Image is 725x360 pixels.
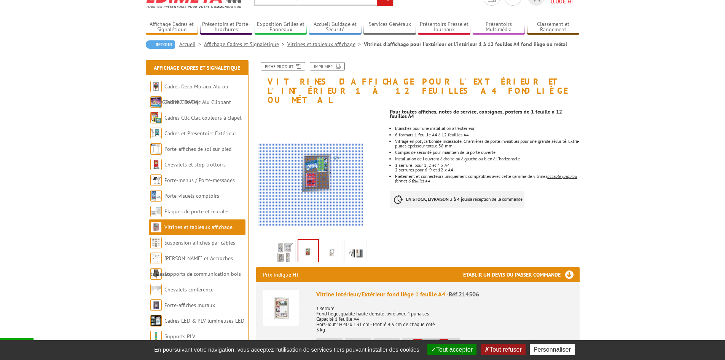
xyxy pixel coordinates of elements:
[164,114,242,121] a: Cadres Clic-Clac couleurs à clapet
[150,221,162,233] img: Vitrines et tableaux affichage
[309,21,362,34] a: Accueil Guidage et Sécurité
[250,62,585,105] h1: Vitrines d'affichage pour l'extérieur et l'intérieur 1 à 12 feuilles A4 fond liège ou métal
[164,333,195,340] a: Supports PLV
[298,240,318,264] img: 214510_214511_1.jpg
[388,71,616,300] img: 214510_214511_1.jpg
[164,208,229,215] a: Plaques de porte et murales
[263,267,299,282] p: Prix indiqué HT
[150,128,162,139] img: Cadres et Présentoirs Extérieur
[146,21,198,34] a: Affichage Cadres et Signalétique
[310,62,345,70] a: Imprimer
[440,339,448,348] a: +
[164,317,244,324] a: Cadres LED & PLV lumineuses LED
[316,301,573,333] p: 1 serrure Fond liège, qualité haute densité, livré avec 4 punaises Capacité 1 feuille A4 Hors-Tou...
[164,224,233,230] a: Vitrines et tableaux affichage
[527,21,580,34] a: Classement et Rangement
[427,344,476,355] button: Tout accepter
[263,290,299,326] img: Vitrine Intérieur/Extérieur fond liège 1 feuille A4
[261,62,305,70] a: Fiche produit
[530,344,575,355] button: Personnaliser (fenêtre modale)
[179,41,204,48] a: Accueil
[413,339,422,348] a: -
[150,143,162,155] img: Porte-affiches de sol sur pied
[150,315,162,326] img: Cadres LED & PLV lumineuses LED
[164,177,235,184] a: Porte-menus / Porte-messages
[150,190,162,202] img: Porte-visuels comptoirs
[150,346,423,353] span: En poursuivant votre navigation, vous acceptez l'utilisation de services tiers pouvant installer ...
[364,40,567,48] li: Vitrines d'affichage pour l'extérieur et l'intérieur 1 à 12 feuilles A4 fond liège ou métal
[150,253,162,264] img: Cimaises et Accroches tableaux
[473,21,525,34] a: Présentoirs Multimédia
[164,302,215,309] a: Porte-affiches muraux
[164,99,231,106] a: Cadres Clic-Clac Alu Clippant
[150,81,162,92] img: Cadres Deco Muraux Alu ou Bois
[204,41,287,48] a: Affichage Cadres et Signalétique
[323,241,341,264] img: 214510_214511_2.jpg
[150,331,162,342] img: Supports PLV
[150,284,162,295] img: Chevalets conférence
[316,290,573,299] div: Vitrine Intérieur/Extérieur fond liège 1 feuille A4 -
[255,21,307,34] a: Exposition Grilles et Panneaux
[164,239,235,246] a: Suspension affiches par câbles
[150,174,162,186] img: Porte-menus / Porte-messages
[150,112,162,123] img: Cadres Clic-Clac couleurs à clapet
[449,290,479,298] span: Réf.214506
[164,130,236,137] a: Cadres et Présentoirs Extérieur
[150,159,162,170] img: Chevalets et stop trottoirs
[146,40,175,49] a: Retour
[418,21,470,34] a: Présentoirs Presse et Journaux
[200,21,253,34] a: Présentoirs et Porte-brochures
[276,241,294,264] img: vitrines_d_affichage_214506_1.jpg
[164,270,241,277] a: Supports de communication bois
[150,206,162,217] img: Plaques de porte et murales
[164,161,226,168] a: Chevalets et stop trottoirs
[150,299,162,311] img: Porte-affiches muraux
[481,344,525,355] button: Tout refuser
[150,255,233,277] a: [PERSON_NAME] et Accroches tableaux
[287,41,364,48] a: Vitrines et tableaux affichage
[154,64,240,71] a: Affichage Cadres et Signalétique
[164,192,219,199] a: Porte-visuels comptoirs
[463,267,580,282] h3: Etablir un devis ou passer commande
[150,83,228,106] a: Cadres Deco Muraux Alu ou [GEOGRAPHIC_DATA]
[164,146,231,152] a: Porte-affiches de sol sur pied
[150,237,162,248] img: Suspension affiches par câbles
[164,286,214,293] a: Chevalets conférence
[346,241,365,264] img: 214510_214511_3.jpg
[363,21,416,34] a: Services Généraux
